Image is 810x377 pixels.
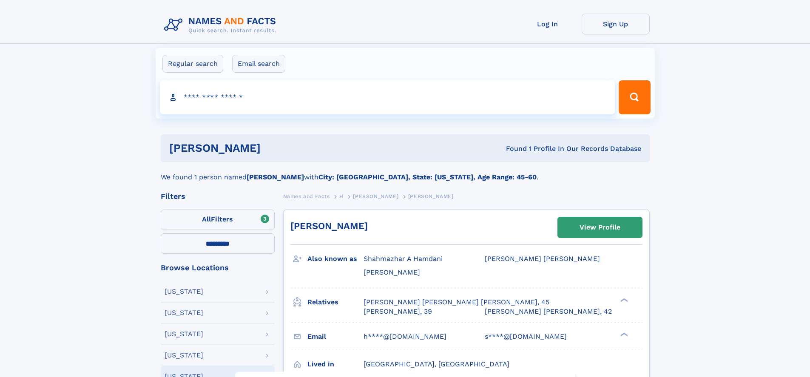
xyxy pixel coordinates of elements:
span: [PERSON_NAME] [PERSON_NAME] [485,255,600,263]
span: H [339,193,344,199]
h1: [PERSON_NAME] [169,143,384,153]
span: Shahmazhar A Hamdani [364,255,443,263]
a: H [339,191,344,201]
b: City: [GEOGRAPHIC_DATA], State: [US_STATE], Age Range: 45-60 [318,173,537,181]
span: [GEOGRAPHIC_DATA], [GEOGRAPHIC_DATA] [364,360,509,368]
a: [PERSON_NAME] [PERSON_NAME] [PERSON_NAME], 45 [364,298,549,307]
div: [US_STATE] [165,309,203,316]
h3: Relatives [307,295,364,309]
input: search input [160,80,615,114]
div: Filters [161,193,275,200]
div: We found 1 person named with . [161,162,650,182]
h3: Also known as [307,252,364,266]
div: [US_STATE] [165,352,203,359]
a: [PERSON_NAME], 39 [364,307,432,316]
a: [PERSON_NAME] [PERSON_NAME], 42 [485,307,612,316]
span: [PERSON_NAME] [408,193,454,199]
a: [PERSON_NAME] [290,221,368,231]
a: [PERSON_NAME] [353,191,398,201]
h3: Email [307,329,364,344]
div: [US_STATE] [165,288,203,295]
div: Found 1 Profile In Our Records Database [383,144,641,153]
div: Browse Locations [161,264,275,272]
button: Search Button [619,80,650,114]
div: [US_STATE] [165,331,203,337]
img: Logo Names and Facts [161,14,283,37]
span: [PERSON_NAME] [353,193,398,199]
a: Log In [514,14,582,34]
label: Email search [232,55,285,73]
div: ❯ [618,332,628,337]
b: [PERSON_NAME] [247,173,304,181]
a: Sign Up [582,14,650,34]
span: All [202,215,211,223]
div: View Profile [580,218,620,237]
a: Names and Facts [283,191,330,201]
label: Filters [161,210,275,230]
label: Regular search [162,55,223,73]
span: [PERSON_NAME] [364,268,420,276]
div: ❯ [618,297,628,303]
a: View Profile [558,217,642,238]
h3: Lived in [307,357,364,371]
